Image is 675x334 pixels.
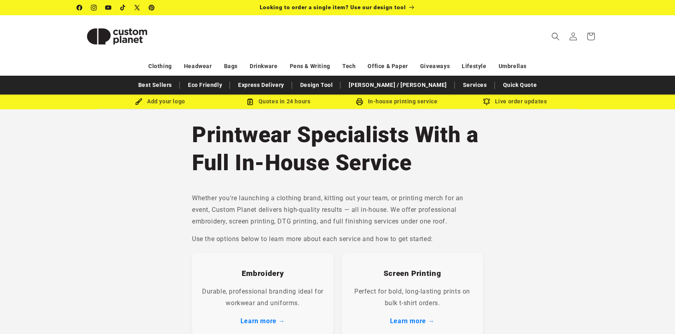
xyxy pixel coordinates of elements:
a: Pens & Writing [290,59,330,73]
img: In-house printing [356,98,363,105]
p: Use the options below to learn more about each service and how to get started: [192,233,483,245]
a: Tech [342,59,356,73]
a: Express Delivery [234,78,288,92]
a: Learn more → [240,317,285,325]
a: Umbrellas [499,59,527,73]
img: Order Updates Icon [247,98,254,105]
a: Headwear [184,59,212,73]
a: Office & Paper [368,59,408,73]
span: Looking to order a single item? Use our design tool [260,4,406,10]
summary: Search [547,28,564,45]
a: Learn more → [390,317,435,325]
a: Quick Quote [499,78,541,92]
div: In-house printing service [337,97,456,107]
a: Giveaways [420,59,450,73]
a: Custom Planet [74,15,160,57]
div: Quotes in 24 hours [219,97,337,107]
a: Lifestyle [462,59,486,73]
img: Order updates [483,98,490,105]
img: Brush Icon [135,98,142,105]
a: Clothing [148,59,172,73]
div: Live order updates [456,97,574,107]
a: [PERSON_NAME] / [PERSON_NAME] [345,78,451,92]
h3: Embroidery [200,269,325,278]
p: Perfect for bold, long-lasting prints on bulk t-shirt orders. [350,286,475,309]
h3: Screen Printing [350,269,475,278]
p: Whether you're launching a clothing brand, kitting out your team, or printing merch for an event,... [192,193,483,227]
a: Eco Friendly [184,78,226,92]
a: Best Sellers [134,78,176,92]
p: Durable, professional branding ideal for workwear and uniforms. [200,286,325,309]
a: Bags [224,59,238,73]
a: Services [459,78,491,92]
h1: Printwear Specialists With a Full In-House Service [192,121,483,177]
a: Design Tool [296,78,337,92]
img: Custom Planet [77,18,157,54]
a: Drinkware [250,59,277,73]
div: Add your logo [101,97,219,107]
